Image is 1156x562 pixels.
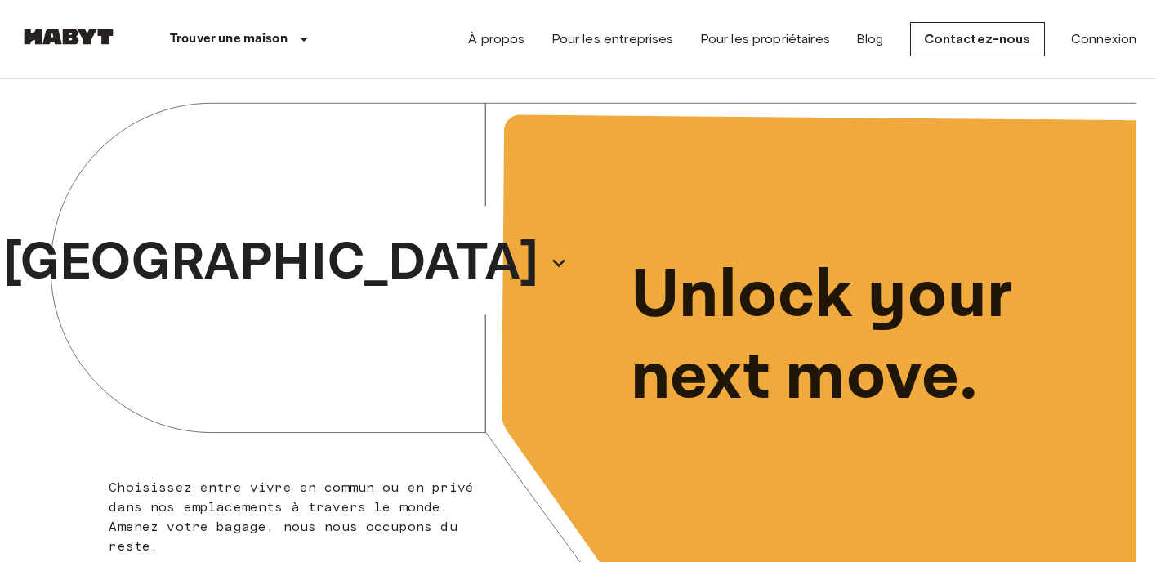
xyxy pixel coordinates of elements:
[170,29,288,49] p: Trouver une maison
[468,29,524,49] a: À propos
[856,29,884,49] a: Blog
[3,224,539,302] p: [GEOGRAPHIC_DATA]
[109,478,477,556] p: Choisissez entre vivre en commun ou en privé dans nos emplacements à travers le monde. Amenez vot...
[551,29,674,49] a: Pour les entreprises
[20,29,118,45] img: Habyt
[1071,29,1136,49] a: Connexion
[631,255,1111,420] p: Unlock your next move.
[700,29,830,49] a: Pour les propriétaires
[910,22,1045,56] a: Contactez-nous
